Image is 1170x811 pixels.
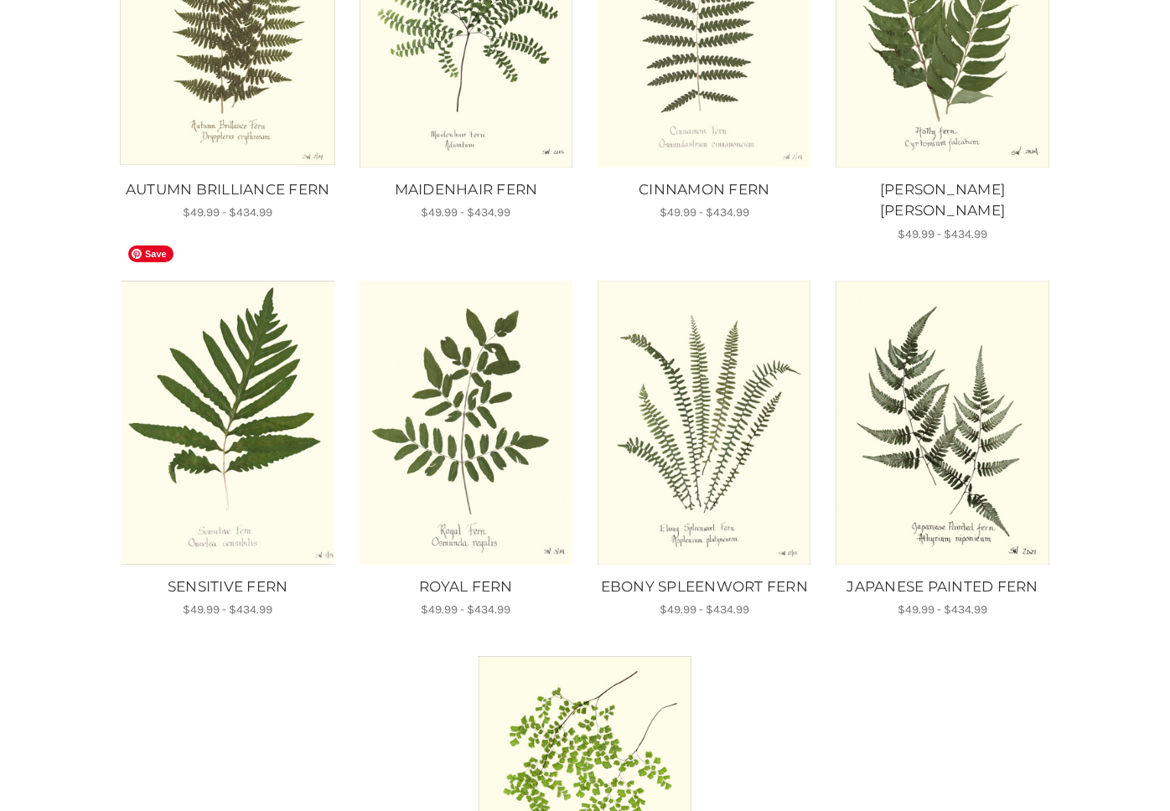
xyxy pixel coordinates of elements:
a: ROYAL FERN, Price range from $49.99 to $434.99 [358,281,573,565]
span: $49.99 - $434.99 [183,602,272,617]
span: Save [128,245,173,262]
a: HOLLY FERN, Price range from $49.99 to $434.99 [832,179,1053,222]
a: EBONY SPLEENWORT FERN, Price range from $49.99 to $434.99 [594,576,815,598]
a: CINNAMON FERN, Price range from $49.99 to $434.99 [594,179,815,201]
img: Unframed [835,281,1050,565]
a: JAPANESE PAINTED FERN, Price range from $49.99 to $434.99 [835,281,1050,565]
span: $49.99 - $434.99 [660,602,749,617]
a: MAIDENHAIR FERN, Price range from $49.99 to $434.99 [355,179,576,201]
a: JAPANESE PAINTED FERN, Price range from $49.99 to $434.99 [832,576,1053,598]
span: $49.99 - $434.99 [898,227,987,241]
a: SENSITIVE FERN, Price range from $49.99 to $434.99 [117,576,338,598]
a: ROYAL FERN, Price range from $49.99 to $434.99 [355,576,576,598]
a: SENSITIVE FERN, Price range from $49.99 to $434.99 [120,281,335,565]
span: $49.99 - $434.99 [421,205,510,220]
a: EBONY SPLEENWORT FERN, Price range from $49.99 to $434.99 [597,281,812,565]
span: $49.99 - $434.99 [898,602,987,617]
a: AUTUMN BRILLIANCE FERN, Price range from $49.99 to $434.99 [117,179,338,201]
span: $49.99 - $434.99 [421,602,510,617]
span: $49.99 - $434.99 [660,205,749,220]
img: Unframed [597,281,812,565]
img: Unframed [120,281,335,565]
img: Unframed [358,281,573,565]
span: $49.99 - $434.99 [183,205,272,220]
